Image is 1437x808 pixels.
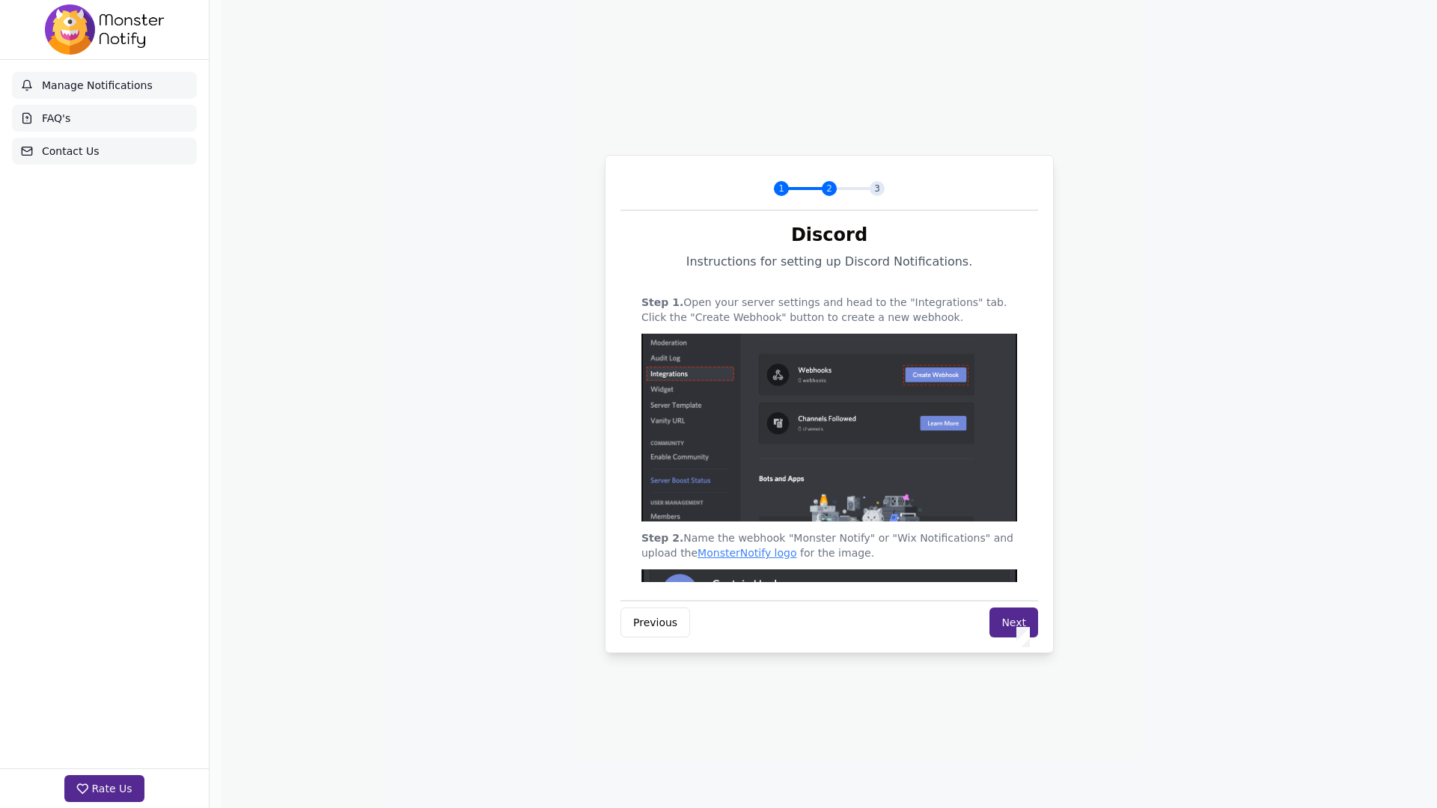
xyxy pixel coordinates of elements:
a: Contact Us [12,138,197,165]
strong: Step 1. [641,296,683,308]
img: MonsterBarIcon.png [45,4,165,55]
img: Name and Logo Input [641,569,1017,757]
strong: Step 2. [641,532,683,544]
a: FAQ's [12,105,197,132]
p: Instructions for setting up Discord Notifications. [686,253,973,271]
a: Manage Notifications [12,72,197,99]
button: Rate Us [64,775,144,802]
button: Next [989,607,1038,637]
img: Create Webhook Button [641,334,1017,521]
u: MonsterNotify logo [698,547,796,559]
button: Previous [620,607,690,637]
p: Open your server settings and head to the "Integrations" tab. Click the "Create Webhook" button t... [641,295,1017,325]
p: Name the webhook "Monster Notify" or "Wix Notifications" and upload the for the image. [641,530,1017,560]
a: MonsterNotify logo [698,547,800,559]
h2: Discord [791,223,867,247]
